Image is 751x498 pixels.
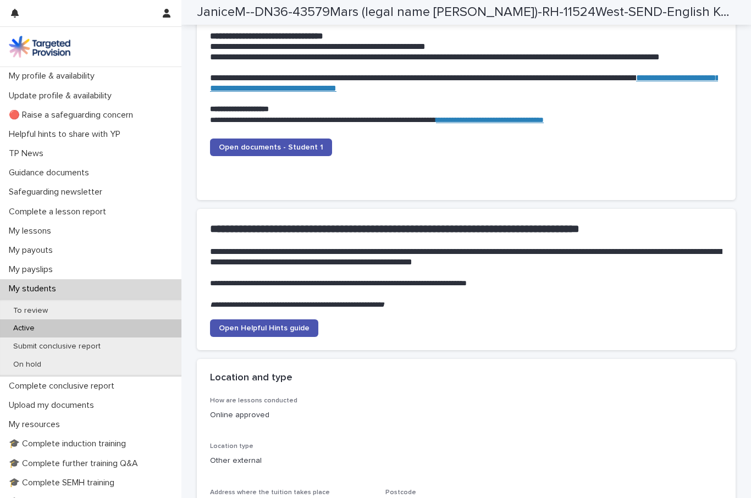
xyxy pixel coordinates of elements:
[4,110,142,120] p: 🔴 Raise a safeguarding concern
[210,372,292,384] h2: Location and type
[4,71,103,81] p: My profile & availability
[210,397,297,404] span: How are lessons conducted
[210,443,253,450] span: Location type
[385,489,416,496] span: Postcode
[4,207,115,217] p: Complete a lesson report
[210,139,332,156] a: Open documents - Student 1
[4,306,57,316] p: To review
[210,455,722,467] p: Other external
[4,381,123,391] p: Complete conclusive report
[4,478,123,488] p: 🎓 Complete SEMH training
[9,36,70,58] img: M5nRWzHhSzIhMunXDL62
[4,187,111,197] p: Safeguarding newsletter
[219,143,323,151] span: Open documents - Student 1
[4,419,69,430] p: My resources
[4,91,120,101] p: Update profile & availability
[4,342,109,351] p: Submit conclusive report
[210,319,318,337] a: Open Helpful Hints guide
[4,284,65,294] p: My students
[210,410,372,421] p: Online approved
[4,168,98,178] p: Guidance documents
[4,400,103,411] p: Upload my documents
[4,360,50,369] p: On hold
[4,324,43,333] p: Active
[210,489,330,496] span: Address where the tuition takes place
[219,324,310,332] span: Open Helpful Hints guide
[4,245,62,256] p: My payouts
[4,439,135,449] p: 🎓 Complete induction training
[4,264,62,275] p: My payslips
[4,148,52,159] p: TP News
[4,129,129,140] p: Helpful hints to share with YP
[4,458,147,469] p: 🎓 Complete further training Q&A
[4,226,60,236] p: My lessons
[197,4,731,20] h2: JaniceM--DN36-43579Mars (legal name Emma)-RH-11524West-SEND-English KS4 Maths KS4-15545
